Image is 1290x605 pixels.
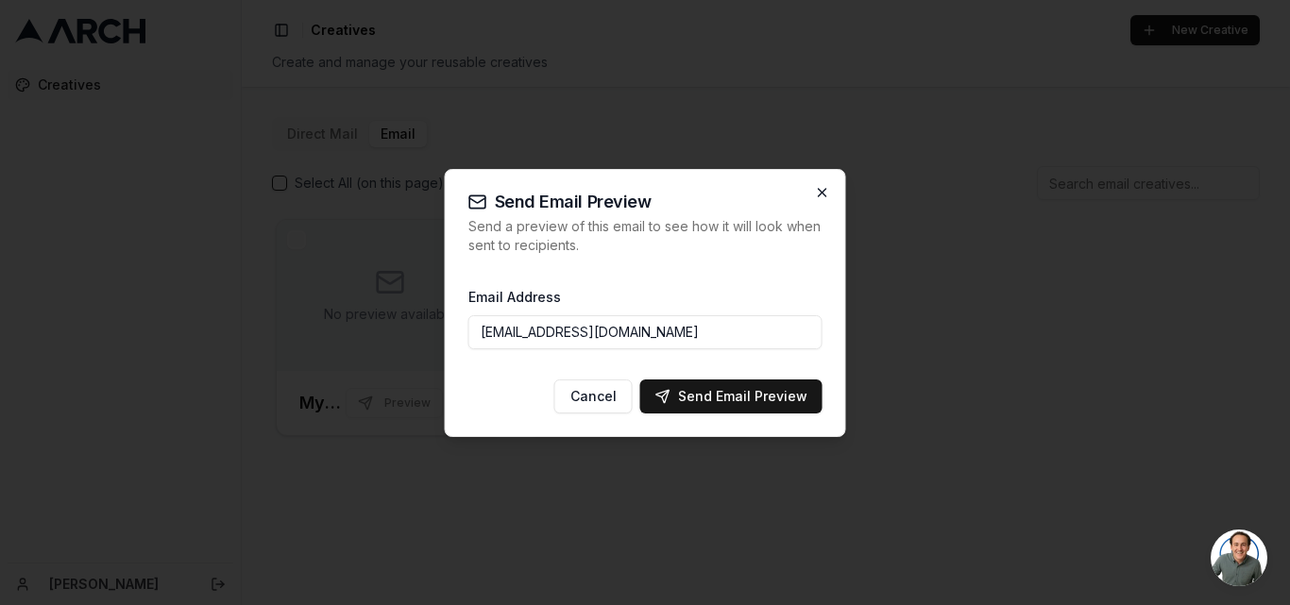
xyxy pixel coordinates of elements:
[468,289,561,305] label: Email Address
[640,379,823,413] button: Send Email Preview
[468,217,823,255] p: Send a preview of this email to see how it will look when sent to recipients.
[655,387,807,406] div: Send Email Preview
[468,193,823,211] h2: Send Email Preview
[554,379,633,413] button: Cancel
[468,315,823,349] input: Enter email address to receive preview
